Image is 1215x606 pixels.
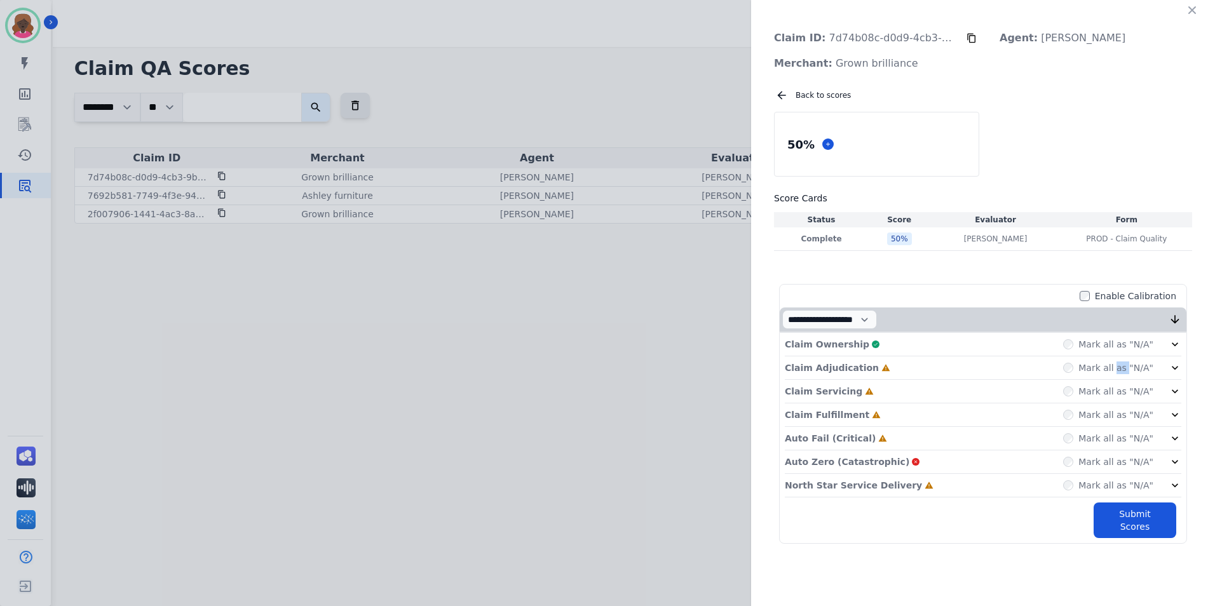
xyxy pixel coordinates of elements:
p: Auto Fail (Critical) [785,432,876,445]
p: North Star Service Delivery [785,479,922,492]
div: Back to scores [775,89,1192,102]
label: Mark all as "N/A" [1078,408,1153,421]
th: Status [774,212,869,227]
p: [PERSON_NAME] [989,25,1136,51]
div: 50 % [887,232,912,245]
label: Mark all as "N/A" [1078,432,1153,445]
strong: Agent: [1000,32,1038,44]
label: Mark all as "N/A" [1078,338,1153,351]
label: Mark all as "N/A" [1078,455,1153,468]
h3: Score Cards [774,192,1192,205]
label: Enable Calibration [1095,290,1176,302]
th: Evaluator [930,212,1061,227]
th: Score [869,212,930,227]
span: PROD - Claim Quality [1086,234,1167,244]
p: Claim Ownership [785,338,869,351]
label: Mark all as "N/A" [1078,479,1153,492]
th: Form [1061,212,1192,227]
p: [PERSON_NAME] [964,234,1028,244]
div: 50 % [785,133,817,156]
strong: Claim ID: [774,32,825,44]
p: 7d74b08c-d0d9-4cb3-9baa-4ae3d989989c [764,25,967,51]
label: Mark all as "N/A" [1078,385,1153,398]
strong: Merchant: [774,57,832,69]
label: Mark all as "N/A" [1078,361,1153,374]
p: Grown brilliance [764,51,928,76]
p: Claim Fulfillment [785,408,869,421]
button: Submit Scores [1094,502,1176,538]
p: Claim Adjudication [785,361,879,374]
p: Claim Servicing [785,385,862,398]
p: Complete [777,234,866,244]
p: Auto Zero (Catastrophic) [785,455,909,468]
